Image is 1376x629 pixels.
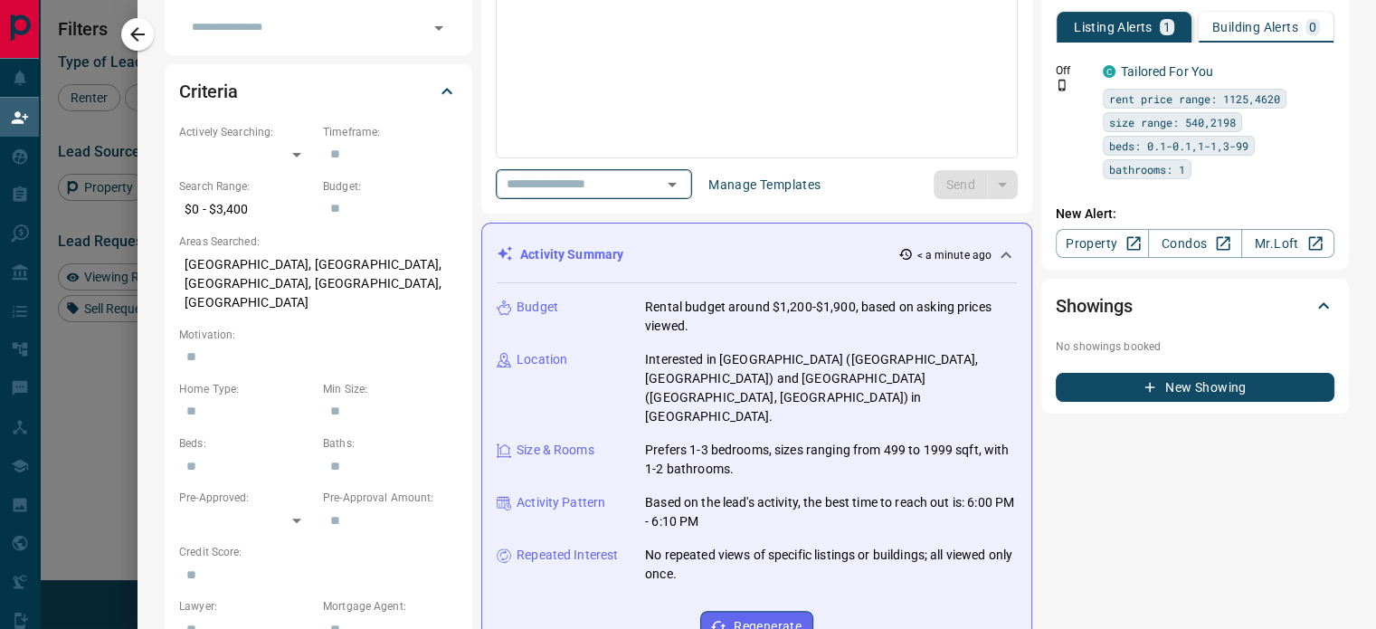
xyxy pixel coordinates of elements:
p: Mortgage Agent: [323,598,458,615]
p: New Alert: [1056,205,1334,224]
p: Activity Summary [520,245,623,264]
p: Off [1056,62,1092,79]
div: condos.ca [1103,65,1115,78]
p: Areas Searched: [179,233,458,250]
p: Baths: [323,435,458,452]
svg: Push Notification Only [1056,79,1068,91]
p: Interested in [GEOGRAPHIC_DATA] ([GEOGRAPHIC_DATA], [GEOGRAPHIC_DATA]) and [GEOGRAPHIC_DATA] ([GE... [645,350,1017,426]
p: Building Alerts [1212,21,1298,33]
p: Credit Score: [179,544,458,560]
p: Home Type: [179,381,314,397]
a: Mr.Loft [1241,229,1334,258]
p: Budget [517,298,558,317]
p: Based on the lead's activity, the best time to reach out is: 6:00 PM - 6:10 PM [645,493,1017,531]
div: Criteria [179,70,458,113]
button: Manage Templates [697,170,831,199]
a: Condos [1148,229,1241,258]
p: Lawyer: [179,598,314,615]
span: beds: 0.1-0.1,1-1,3-99 [1109,137,1248,155]
p: < a minute ago [916,247,992,263]
p: Rental budget around $1,200-$1,900, based on asking prices viewed. [645,298,1017,336]
p: Size & Rooms [517,441,594,460]
p: Actively Searching: [179,124,314,140]
div: Activity Summary< a minute ago [497,238,1017,272]
div: Showings [1056,284,1334,328]
button: Open [660,172,685,197]
a: Property [1056,229,1149,258]
p: Min Size: [323,381,458,397]
button: New Showing [1056,373,1334,402]
p: $0 - $3,400 [179,195,314,224]
p: 0 [1309,21,1316,33]
p: 1 [1163,21,1171,33]
button: Open [426,15,451,41]
p: Prefers 1-3 bedrooms, sizes ranging from 499 to 1999 sqft, with 1-2 bathrooms. [645,441,1017,479]
div: split button [934,170,1018,199]
p: Repeated Interest [517,546,618,565]
p: Budget: [323,178,458,195]
p: Pre-Approval Amount: [323,490,458,506]
p: Pre-Approved: [179,490,314,506]
p: Motivation: [179,327,458,343]
p: No repeated views of specific listings or buildings; all viewed only once. [645,546,1017,584]
p: No showings booked [1056,338,1334,355]
a: Tailored For You [1121,64,1213,79]
h2: Criteria [179,77,238,106]
p: Beds: [179,435,314,452]
p: Listing Alerts [1074,21,1153,33]
h2: Showings [1056,291,1133,320]
p: Activity Pattern [517,493,605,512]
span: size range: 540,2198 [1109,113,1236,131]
p: [GEOGRAPHIC_DATA], [GEOGRAPHIC_DATA], [GEOGRAPHIC_DATA], [GEOGRAPHIC_DATA], [GEOGRAPHIC_DATA] [179,250,458,318]
p: Search Range: [179,178,314,195]
p: Timeframe: [323,124,458,140]
span: bathrooms: 1 [1109,160,1185,178]
p: Location [517,350,567,369]
span: rent price range: 1125,4620 [1109,90,1280,108]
